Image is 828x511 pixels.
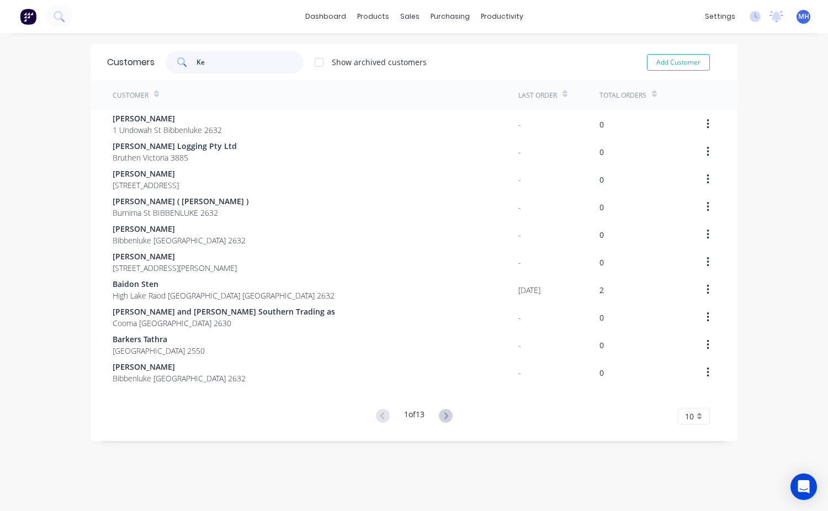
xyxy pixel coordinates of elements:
[599,201,604,213] div: 0
[518,201,521,213] div: -
[599,257,604,268] div: 0
[113,91,148,100] div: Customer
[113,345,205,356] span: [GEOGRAPHIC_DATA] 2550
[404,408,424,424] div: 1 of 13
[113,333,205,345] span: Barkers Tathra
[113,262,237,274] span: [STREET_ADDRESS][PERSON_NAME]
[790,473,817,500] div: Open Intercom Messenger
[113,207,248,219] span: Burnima St BIBBENLUKE 2632
[699,8,741,25] div: settings
[599,119,604,130] div: 0
[113,152,237,163] span: Bruthen Victoria 3885
[425,8,475,25] div: purchasing
[113,235,246,246] span: Bibbenluke [GEOGRAPHIC_DATA] 2632
[113,223,246,235] span: [PERSON_NAME]
[599,312,604,323] div: 0
[518,312,521,323] div: -
[518,146,521,158] div: -
[113,251,237,262] span: [PERSON_NAME]
[518,367,521,379] div: -
[599,229,604,241] div: 0
[113,124,222,136] span: 1 Undowah St Bibbenluke 2632
[300,8,352,25] a: dashboard
[113,278,335,290] span: Baidon Sten
[395,8,425,25] div: sales
[20,8,36,25] img: Factory
[352,8,395,25] div: products
[113,179,179,191] span: [STREET_ADDRESS]
[647,54,710,71] button: Add Customer
[599,146,604,158] div: 0
[685,411,694,422] span: 10
[197,51,304,73] input: Search customers...
[518,119,521,130] div: -
[113,140,237,152] span: [PERSON_NAME] Logging Pty Ltd
[798,12,809,22] span: MH
[113,361,246,372] span: [PERSON_NAME]
[113,372,246,384] span: Bibbenluke [GEOGRAPHIC_DATA] 2632
[113,113,222,124] span: [PERSON_NAME]
[599,91,646,100] div: Total Orders
[518,229,521,241] div: -
[518,284,540,296] div: [DATE]
[332,56,427,68] div: Show archived customers
[113,306,335,317] span: [PERSON_NAME] and [PERSON_NAME] Southern Trading as
[599,367,604,379] div: 0
[518,174,521,185] div: -
[599,174,604,185] div: 0
[107,56,155,69] div: Customers
[518,91,557,100] div: Last Order
[113,290,335,301] span: High Lake Raod [GEOGRAPHIC_DATA] [GEOGRAPHIC_DATA] 2632
[518,257,521,268] div: -
[113,168,179,179] span: [PERSON_NAME]
[475,8,529,25] div: productivity
[599,284,604,296] div: 2
[113,317,335,329] span: Cooma [GEOGRAPHIC_DATA] 2630
[518,339,521,351] div: -
[599,339,604,351] div: 0
[113,195,248,207] span: [PERSON_NAME] ( [PERSON_NAME] )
